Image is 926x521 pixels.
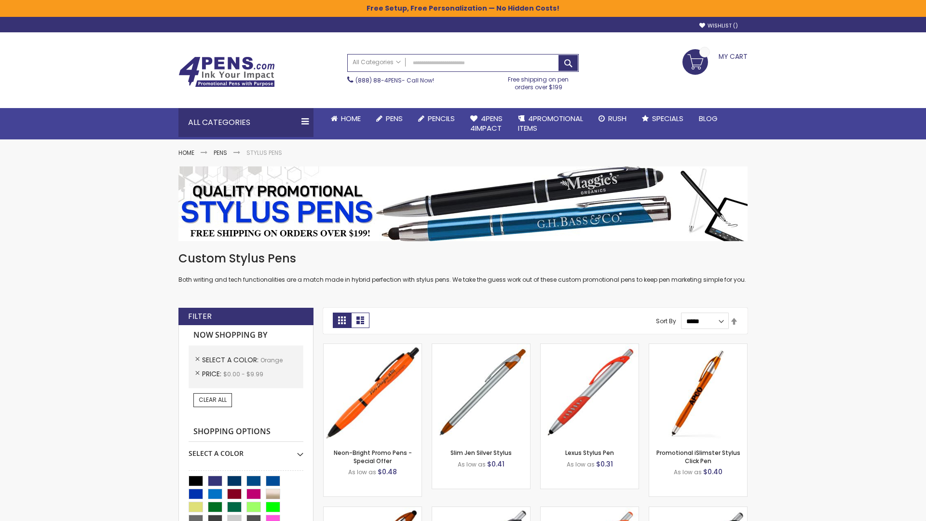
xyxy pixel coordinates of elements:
[699,113,718,123] span: Blog
[223,370,263,378] span: $0.00 - $9.99
[432,344,530,442] img: Slim Jen Silver Stylus-Orange
[178,251,748,284] div: Both writing and tech functionalities are a match made in hybrid perfection with stylus pens. We ...
[596,459,613,469] span: $0.31
[378,467,397,477] span: $0.48
[324,343,422,352] a: Neon-Bright Promo Pens-Orange
[246,149,282,157] strong: Stylus Pens
[656,449,740,465] a: Promotional iSlimster Stylus Click Pen
[432,343,530,352] a: Slim Jen Silver Stylus-Orange
[193,393,232,407] a: Clear All
[691,108,725,129] a: Blog
[324,344,422,442] img: Neon-Bright Promo Pens-Orange
[567,460,595,468] span: As low as
[199,396,227,404] span: Clear All
[202,355,260,365] span: Select A Color
[410,108,463,129] a: Pencils
[565,449,614,457] a: Lexus Stylus Pen
[323,108,368,129] a: Home
[355,76,402,84] a: (888) 88-4PENS
[498,72,579,91] div: Free shipping on pen orders over $199
[178,108,313,137] div: All Categories
[432,507,530,515] a: Boston Stylus Pen-Orange
[260,356,283,364] span: Orange
[188,311,212,322] strong: Filter
[656,317,676,325] label: Sort By
[634,108,691,129] a: Specials
[703,467,722,477] span: $0.40
[518,113,583,133] span: 4PROMOTIONAL ITEMS
[541,344,639,442] img: Lexus Stylus Pen-Orange
[333,313,351,328] strong: Grid
[699,22,738,29] a: Wishlist
[348,55,406,70] a: All Categories
[458,460,486,468] span: As low as
[324,507,422,515] a: TouchWrite Query Stylus Pen-Orange
[214,149,227,157] a: Pens
[608,113,626,123] span: Rush
[428,113,455,123] span: Pencils
[189,325,303,345] strong: Now Shopping by
[189,422,303,442] strong: Shopping Options
[470,113,503,133] span: 4Pens 4impact
[178,149,194,157] a: Home
[510,108,591,139] a: 4PROMOTIONALITEMS
[348,468,376,476] span: As low as
[463,108,510,139] a: 4Pens4impact
[450,449,512,457] a: Slim Jen Silver Stylus
[341,113,361,123] span: Home
[334,449,412,465] a: Neon-Bright Promo Pens - Special Offer
[355,76,434,84] span: - Call Now!
[189,442,303,458] div: Select A Color
[649,507,747,515] a: Lexus Metallic Stylus Pen-Orange
[649,343,747,352] a: Promotional iSlimster Stylus Click Pen-Orange
[353,58,401,66] span: All Categories
[652,113,683,123] span: Specials
[541,343,639,352] a: Lexus Stylus Pen-Orange
[674,468,702,476] span: As low as
[178,56,275,87] img: 4Pens Custom Pens and Promotional Products
[649,344,747,442] img: Promotional iSlimster Stylus Click Pen-Orange
[178,251,748,266] h1: Custom Stylus Pens
[178,166,748,241] img: Stylus Pens
[591,108,634,129] a: Rush
[202,369,223,379] span: Price
[386,113,403,123] span: Pens
[541,507,639,515] a: Boston Silver Stylus Pen-Orange
[487,459,504,469] span: $0.41
[368,108,410,129] a: Pens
